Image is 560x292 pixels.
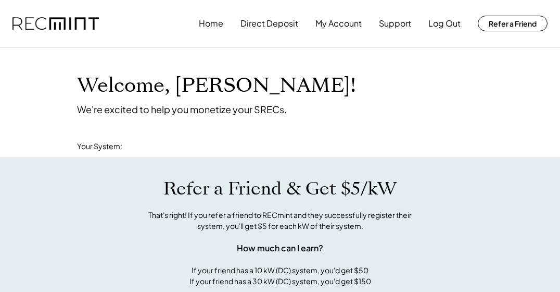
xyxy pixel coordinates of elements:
[77,74,356,98] h1: Welcome, [PERSON_NAME]!
[163,178,397,200] h1: Refer a Friend & Get $5/kW
[137,210,423,232] div: That's right! If you refer a friend to RECmint and they successfully register their system, you'l...
[237,242,323,254] div: How much can I earn?
[478,16,548,31] button: Refer a Friend
[428,13,461,34] button: Log Out
[199,13,223,34] button: Home
[240,13,298,34] button: Direct Deposit
[379,13,411,34] button: Support
[189,265,371,287] div: If your friend has a 10 kW (DC) system, you'd get $50 If your friend has a 30 kW (DC) system, you...
[77,141,122,152] div: Your System:
[315,13,362,34] button: My Account
[12,17,99,30] img: recmint-logotype%403x.png
[77,103,287,115] div: We're excited to help you monetize your SRECs.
